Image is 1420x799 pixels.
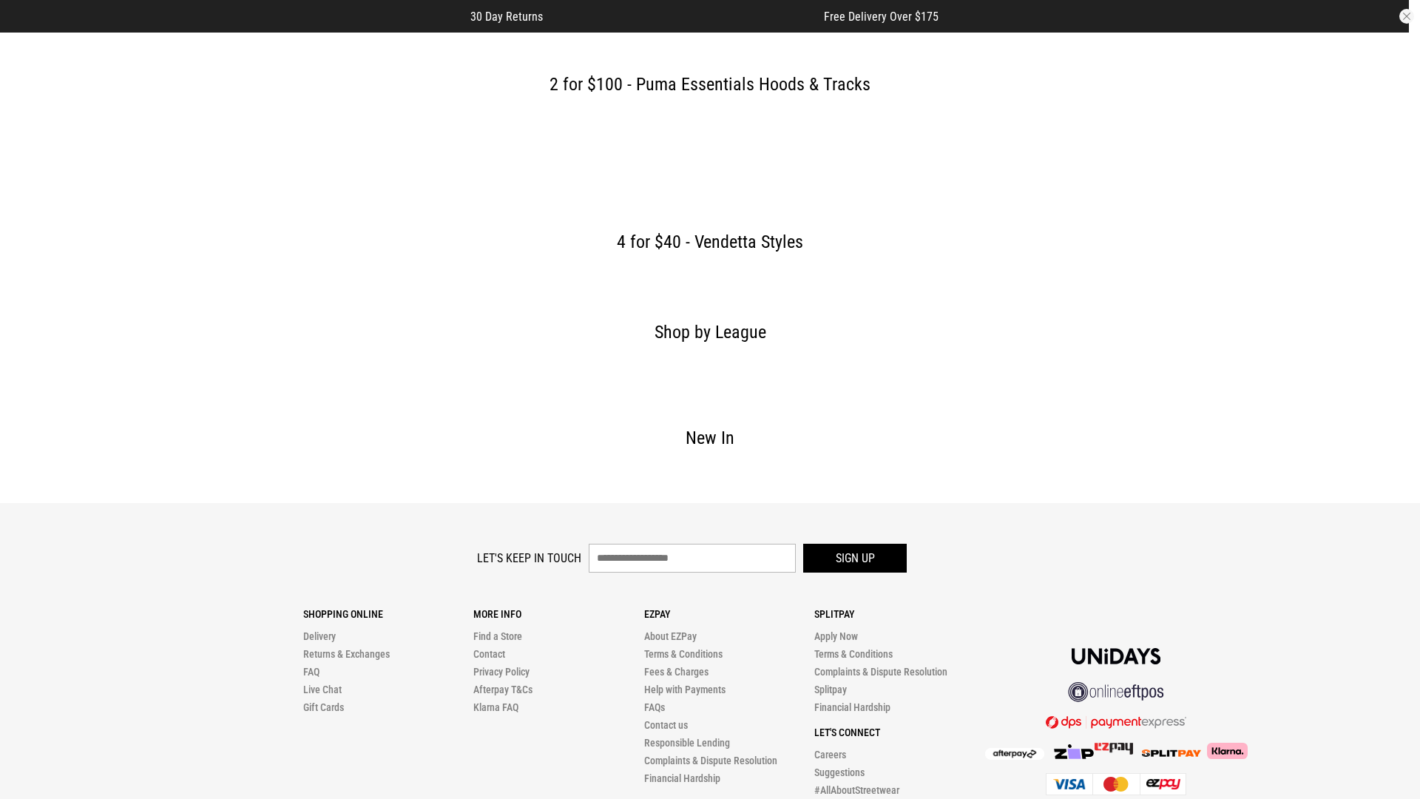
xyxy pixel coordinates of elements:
[303,608,473,620] p: Shopping Online
[342,53,366,67] a: Sale
[644,666,709,678] a: Fees & Charges
[644,630,697,642] a: About EZPay
[644,719,688,731] a: Contact us
[814,608,984,620] p: Splitpay
[814,749,846,761] a: Careers
[644,755,777,766] a: Complaints & Dispute Resolution
[142,227,1278,257] h2: 4 for $40 - Vendetta Styles
[814,684,847,695] a: Splitpay
[303,630,336,642] a: Delivery
[303,648,390,660] a: Returns & Exchanges
[470,10,543,24] span: 30 Day Returns
[1046,715,1186,729] img: DPS
[473,701,518,713] a: Klarna FAQ
[824,10,939,24] span: Free Delivery Over $175
[814,666,947,678] a: Complaints & Dispute Resolution
[814,648,893,660] a: Terms & Conditions
[814,766,865,778] a: Suggestions
[1068,682,1164,702] img: online eftpos
[644,701,665,713] a: FAQs
[142,423,1278,453] h2: New In
[1142,749,1201,757] img: Splitpay
[644,772,720,784] a: Financial Hardship
[303,684,342,695] a: Live Chat
[803,544,907,573] button: Sign up
[473,630,522,642] a: Find a Store
[663,48,760,70] img: Redrat logo
[814,630,858,642] a: Apply Now
[644,648,723,660] a: Terms & Conditions
[142,317,1278,347] h2: Shop by League
[280,53,318,67] a: Women
[644,737,730,749] a: Responsible Lending
[477,551,581,565] label: Let's keep in touch
[985,748,1044,760] img: Afterpay
[814,701,890,713] a: Financial Hardship
[473,684,532,695] a: Afterpay T&Cs
[234,53,256,67] a: Men
[473,608,643,620] p: More Info
[303,701,344,713] a: Gift Cards
[814,784,899,796] a: #AllAboutStreetwear
[644,684,726,695] a: Help with Payments
[1046,773,1186,795] img: Cards
[572,9,794,24] iframe: Customer reviews powered by Trustpilot
[473,648,505,660] a: Contact
[473,666,530,678] a: Privacy Policy
[1072,648,1160,664] img: Unidays
[644,608,814,620] p: Ezpay
[1053,744,1095,759] img: Zip
[1095,743,1133,755] img: Splitpay
[303,666,319,678] a: FAQ
[1201,743,1248,759] img: Klarna
[814,726,984,738] p: Let's Connect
